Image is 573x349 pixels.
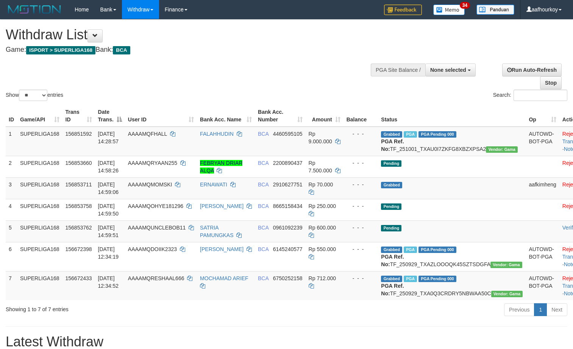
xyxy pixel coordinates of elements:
a: Stop [540,76,562,89]
td: SUPERLIGA168 [17,127,62,156]
th: Op: activate to sort column ascending [526,105,559,127]
td: 7 [6,271,17,300]
div: - - - [347,275,375,282]
a: [PERSON_NAME] [200,246,244,252]
span: [DATE] 12:34:52 [98,275,119,289]
span: BCA [258,246,269,252]
span: BCA [258,181,269,188]
span: Rp 7.500.000 [309,160,332,174]
img: Button%20Memo.svg [433,5,465,15]
span: BCA [113,46,130,54]
span: 156672398 [66,246,92,252]
span: 156853762 [66,225,92,231]
span: Rp 712.000 [309,275,336,281]
a: Previous [504,303,534,316]
td: AUTOWD-BOT-PGA [526,127,559,156]
span: BCA [258,131,269,137]
th: Amount: activate to sort column ascending [306,105,343,127]
td: TF_250929_TXA0Q3CRDRY5NBWAA50C [378,271,526,300]
span: AAAAMQMOMSKI [128,181,172,188]
select: Showentries [19,90,47,101]
div: - - - [347,224,375,231]
td: SUPERLIGA168 [17,271,62,300]
b: PGA Ref. No: [381,254,404,267]
span: BCA [258,203,269,209]
span: AAAAMQRYAAN255 [128,160,177,166]
a: 1 [534,303,547,316]
span: Pending [381,160,401,167]
span: Grabbed [381,276,402,282]
span: BCA [258,225,269,231]
span: PGA Pending [418,276,456,282]
td: AUTOWD-BOT-PGA [526,242,559,271]
span: PGA Pending [418,247,456,253]
span: AAAAMQOHYE181296 [128,203,183,209]
td: 5 [6,220,17,242]
td: AUTOWD-BOT-PGA [526,271,559,300]
span: 34 [460,2,470,9]
span: 156853660 [66,160,92,166]
td: aafkimheng [526,177,559,199]
span: Marked by aafsoycanthlai [404,247,417,253]
div: - - - [347,181,375,188]
span: AAAAMQDOIIK2323 [128,246,177,252]
h1: Withdraw List [6,27,375,42]
a: ERNAWATI [200,181,227,188]
span: Copy 0961092239 to clipboard [273,225,303,231]
td: 2 [6,156,17,177]
span: 156851592 [66,131,92,137]
span: Pending [381,203,401,210]
div: PGA Site Balance / [371,64,425,76]
th: Trans ID: activate to sort column ascending [62,105,95,127]
span: Copy 8665158434 to clipboard [273,203,303,209]
span: [DATE] 14:59:06 [98,181,119,195]
span: Rp 550.000 [309,246,336,252]
img: MOTION_logo.png [6,4,63,15]
span: Grabbed [381,247,402,253]
td: 1 [6,127,17,156]
span: BCA [258,160,269,166]
span: Vendor URL: https://trx31.1velocity.biz [491,291,523,297]
th: Balance [343,105,378,127]
td: 3 [6,177,17,199]
td: SUPERLIGA168 [17,156,62,177]
div: Showing 1 to 7 of 7 entries [6,302,233,313]
div: - - - [347,159,375,167]
span: 156853758 [66,203,92,209]
th: Game/API: activate to sort column ascending [17,105,62,127]
div: - - - [347,245,375,253]
span: Grabbed [381,131,402,138]
span: AAAAMQUNCLEBOB11 [128,225,186,231]
th: Bank Acc. Number: activate to sort column ascending [255,105,306,127]
span: Copy 2200890437 to clipboard [273,160,303,166]
span: Vendor URL: https://trx31.1velocity.biz [486,146,518,153]
span: None selected [430,67,466,73]
span: Marked by aafsoycanthlai [404,276,417,282]
td: SUPERLIGA168 [17,242,62,271]
button: None selected [425,64,476,76]
span: AAAAMQFHALL [128,131,167,137]
a: [PERSON_NAME] [200,203,244,209]
div: - - - [347,130,375,138]
span: Copy 6145240577 to clipboard [273,246,303,252]
input: Search: [514,90,567,101]
span: ISPORT > SUPERLIGA168 [26,46,95,54]
td: TF_251001_TXAU0I7ZKFG8XBZXPSA2 [378,127,526,156]
img: Feedback.jpg [384,5,422,15]
b: PGA Ref. No: [381,138,404,152]
span: Copy 2910627751 to clipboard [273,181,303,188]
a: FALAHHUDIN [200,131,234,137]
a: MOCHAMAD ARIEF [200,275,248,281]
td: SUPERLIGA168 [17,199,62,220]
th: ID [6,105,17,127]
div: - - - [347,202,375,210]
span: [DATE] 12:34:19 [98,246,119,260]
span: [DATE] 14:59:51 [98,225,119,238]
span: PGA Pending [418,131,456,138]
a: Run Auto-Refresh [502,64,562,76]
td: TF_250929_TXAZLOOOQK45SZTSDGFA [378,242,526,271]
span: 156853711 [66,181,92,188]
td: SUPERLIGA168 [17,177,62,199]
span: Rp 9.000.000 [309,131,332,144]
a: SATRIA PAMUNGKAS [200,225,233,238]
